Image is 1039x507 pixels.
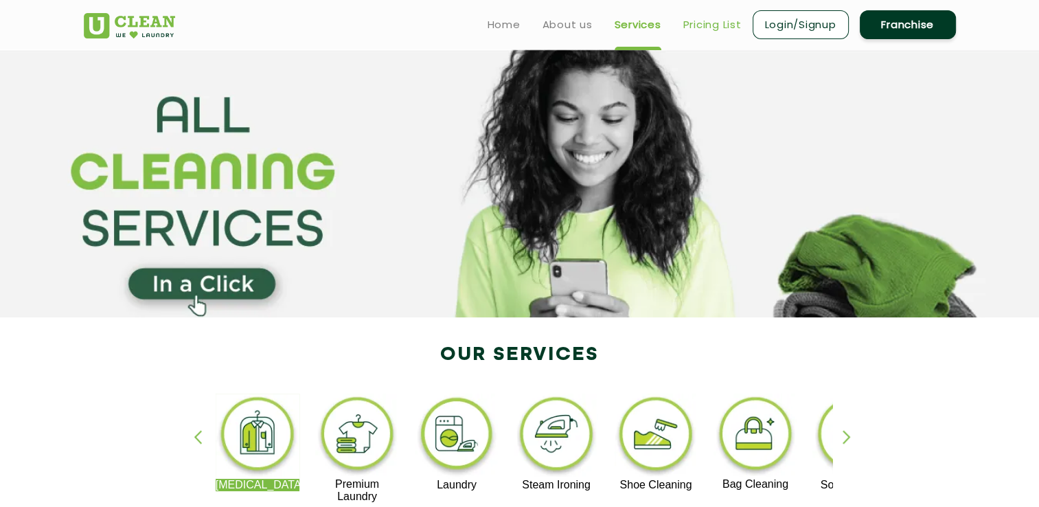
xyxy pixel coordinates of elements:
[614,479,698,491] p: Shoe Cleaning
[543,16,593,33] a: About us
[683,16,742,33] a: Pricing List
[812,394,897,479] img: sofa_cleaning_11zon.webp
[753,10,849,39] a: Login/Signup
[488,16,521,33] a: Home
[315,478,400,503] p: Premium Laundry
[216,479,300,491] p: [MEDICAL_DATA]
[514,394,599,479] img: steam_ironing_11zon.webp
[315,394,400,478] img: premium_laundry_cleaning_11zon.webp
[84,13,175,38] img: UClean Laundry and Dry Cleaning
[812,479,897,491] p: Sofa Cleaning
[415,394,499,479] img: laundry_cleaning_11zon.webp
[415,479,499,491] p: Laundry
[713,394,798,478] img: bag_cleaning_11zon.webp
[216,394,300,479] img: dry_cleaning_11zon.webp
[514,479,599,491] p: Steam Ironing
[614,394,698,479] img: shoe_cleaning_11zon.webp
[713,478,798,491] p: Bag Cleaning
[615,16,661,33] a: Services
[860,10,956,39] a: Franchise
